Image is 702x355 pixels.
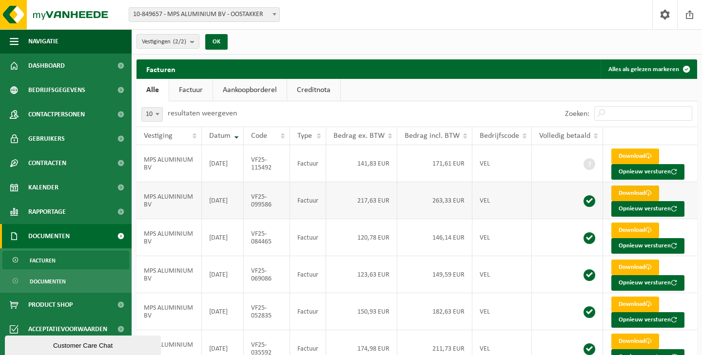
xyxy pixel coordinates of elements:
span: Bedrag incl. BTW [405,132,460,140]
button: Vestigingen(2/2) [136,34,199,49]
td: VEL [472,219,532,256]
count: (2/2) [173,38,186,45]
a: Factuur [169,79,213,101]
a: Creditnota [287,79,340,101]
span: Kalender [28,175,58,200]
span: Acceptatievoorwaarden [28,317,107,341]
td: Factuur [290,219,326,256]
span: 10 [142,108,162,121]
td: 149,59 EUR [397,256,472,293]
td: MPS ALUMINIUM BV [136,256,202,293]
span: 10-849657 - MPS ALUMINIUM BV - OOSTAKKER [129,8,279,21]
span: 10 [141,107,163,122]
td: 182,63 EUR [397,293,472,330]
span: Contactpersonen [28,102,85,127]
span: Facturen [30,251,56,270]
a: Documenten [2,272,129,290]
a: Download [611,334,659,349]
td: MPS ALUMINIUM BV [136,219,202,256]
td: VEL [472,293,532,330]
td: Factuur [290,145,326,182]
td: 120,78 EUR [326,219,397,256]
button: Opnieuw versturen [611,201,684,217]
span: Contracten [28,151,66,175]
td: [DATE] [202,293,244,330]
span: Gebruikers [28,127,65,151]
td: MPS ALUMINIUM BV [136,145,202,182]
td: [DATE] [202,145,244,182]
span: Code [251,132,267,140]
td: 150,93 EUR [326,293,397,330]
td: VF25-115492 [244,145,290,182]
span: Datum [209,132,231,140]
td: VF25-069086 [244,256,290,293]
td: VF25-099586 [244,182,290,219]
td: [DATE] [202,182,244,219]
button: Opnieuw versturen [611,164,684,180]
span: 10-849657 - MPS ALUMINIUM BV - OOSTAKKER [129,7,280,22]
td: 141,83 EUR [326,145,397,182]
td: Factuur [290,182,326,219]
button: Alles als gelezen markeren [601,59,696,79]
td: [DATE] [202,256,244,293]
button: Opnieuw versturen [611,312,684,328]
td: 123,63 EUR [326,256,397,293]
td: VF25-052835 [244,293,290,330]
button: OK [205,34,228,50]
td: VEL [472,256,532,293]
a: Download [611,149,659,164]
td: VF25-084465 [244,219,290,256]
span: Navigatie [28,29,58,54]
td: VEL [472,145,532,182]
a: Aankoopborderel [213,79,287,101]
button: Opnieuw versturen [611,238,684,254]
span: Documenten [28,224,70,248]
span: Documenten [30,272,66,291]
span: Bedrijfsgegevens [28,78,85,102]
button: Opnieuw versturen [611,275,684,291]
span: Rapportage [28,200,66,224]
td: VEL [472,182,532,219]
span: Volledig betaald [539,132,590,140]
span: Bedrag ex. BTW [333,132,385,140]
a: Download [611,186,659,201]
td: Factuur [290,293,326,330]
iframe: chat widget [5,334,163,355]
span: Product Shop [28,293,73,317]
span: Bedrijfscode [480,132,519,140]
h2: Facturen [136,59,185,78]
span: Vestigingen [142,35,186,49]
td: 263,33 EUR [397,182,472,219]
td: 217,63 EUR [326,182,397,219]
a: Download [611,260,659,275]
a: Download [611,223,659,238]
td: MPS ALUMINIUM BV [136,293,202,330]
span: Type [297,132,312,140]
td: Factuur [290,256,326,293]
a: Alle [136,79,169,101]
a: Facturen [2,251,129,269]
td: 171,61 EUR [397,145,472,182]
span: Dashboard [28,54,65,78]
td: [DATE] [202,219,244,256]
span: Vestiging [144,132,173,140]
label: Zoeken: [565,110,589,118]
td: 146,14 EUR [397,219,472,256]
a: Download [611,297,659,312]
label: resultaten weergeven [168,110,237,117]
td: MPS ALUMINIUM BV [136,182,202,219]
